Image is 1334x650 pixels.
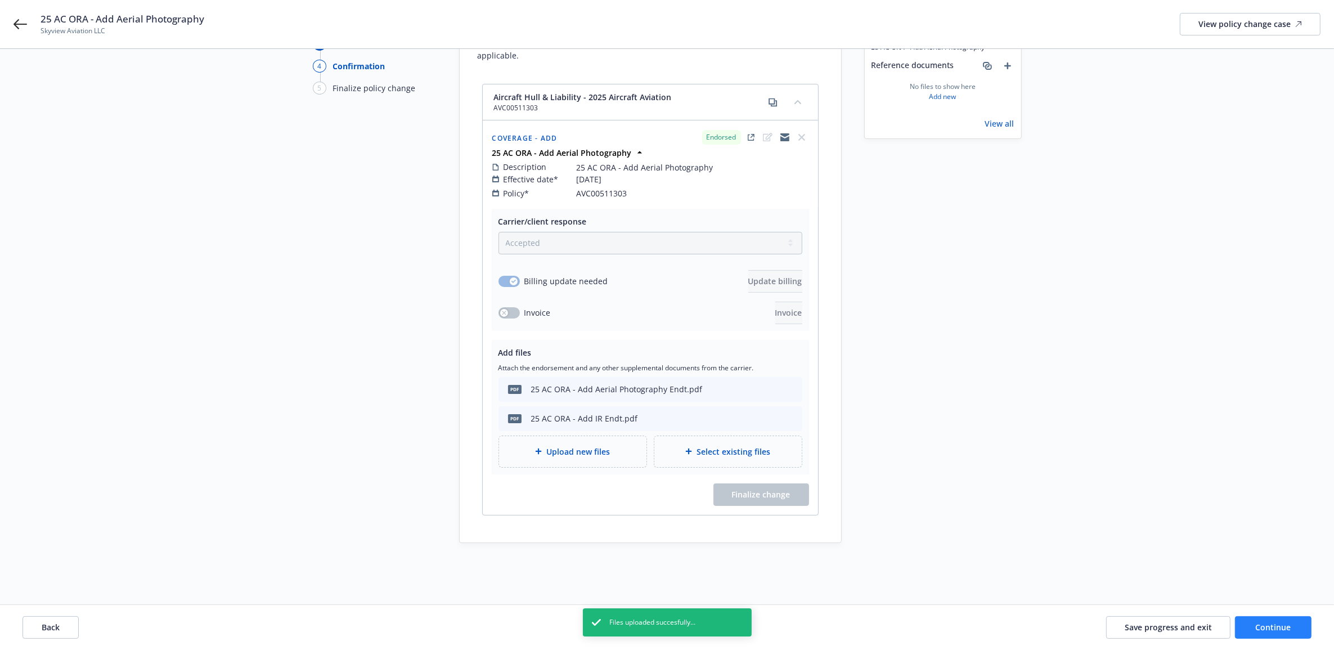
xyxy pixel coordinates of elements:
[732,489,790,500] span: Finalize change
[546,446,610,458] span: Upload new files
[1235,616,1311,639] button: Continue
[929,92,956,102] a: Add new
[333,82,416,94] div: Finalize policy change
[483,84,818,120] div: Aircraft Hull & Liability - 2025 Aircraft AviationAVC00511303copycollapse content
[610,617,696,627] span: Files uploaded succesfully...
[498,363,802,373] span: Attach the endorsement and any other supplemental documents from the carrier.
[1180,13,1320,35] a: View policy change case
[577,162,713,173] span: 25 AC ORA - Add Aerial Photography
[478,38,823,61] span: Select the carrier’s response, upload all documentation, and update billing when applicable.
[872,59,954,73] span: Reference documents
[910,82,976,92] span: No files to show here
[492,133,558,143] span: Coverage - Add
[795,131,809,144] span: close
[748,270,802,293] button: Update billing
[42,622,60,633] span: Back
[498,436,647,468] div: Upload new files
[778,131,792,144] a: copyLogging
[713,483,809,506] button: Finalize change
[508,385,522,393] span: pdf
[504,187,529,199] span: Policy*
[577,173,602,185] span: [DATE]
[654,436,802,468] div: Select existing files
[697,446,770,458] span: Select existing files
[744,131,758,144] a: external
[498,216,587,227] span: Carrier/client response
[577,187,627,199] span: AVC00511303
[775,307,802,318] span: Invoice
[766,96,780,109] a: copy
[524,275,608,287] span: Billing update needed
[985,118,1014,129] a: View all
[41,26,204,36] span: Skyview Aviation LLC
[492,147,632,158] strong: 25 AC ORA - Add Aerial Photography
[23,616,79,639] button: Back
[1001,59,1014,73] a: add
[333,60,385,72] div: Confirmation
[498,347,532,358] span: Add files
[761,131,775,144] span: edit
[981,59,994,73] a: associate
[789,93,807,111] button: collapse content
[313,60,326,73] div: 4
[504,173,559,185] span: Effective date*
[1125,622,1212,633] span: Save progress and exit
[1256,622,1291,633] span: Continue
[313,82,326,95] div: 5
[494,103,672,113] span: AVC00511303
[494,91,672,103] span: Aircraft Hull & Liability - 2025 Aircraft Aviation
[504,161,547,173] span: Description
[524,307,551,319] span: Invoice
[41,12,204,26] span: 25 AC ORA - Add Aerial Photography
[1106,616,1230,639] button: Save progress and exit
[748,276,802,286] span: Update billing
[531,413,638,424] div: 25 AC ORA - Add IR Endt.pdf
[531,383,703,395] div: 25 AC ORA - Add Aerial Photography Endt.pdf
[707,132,736,142] span: Endorsed
[508,414,522,423] span: pdf
[1198,14,1302,35] div: View policy change case
[775,302,802,324] button: Invoice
